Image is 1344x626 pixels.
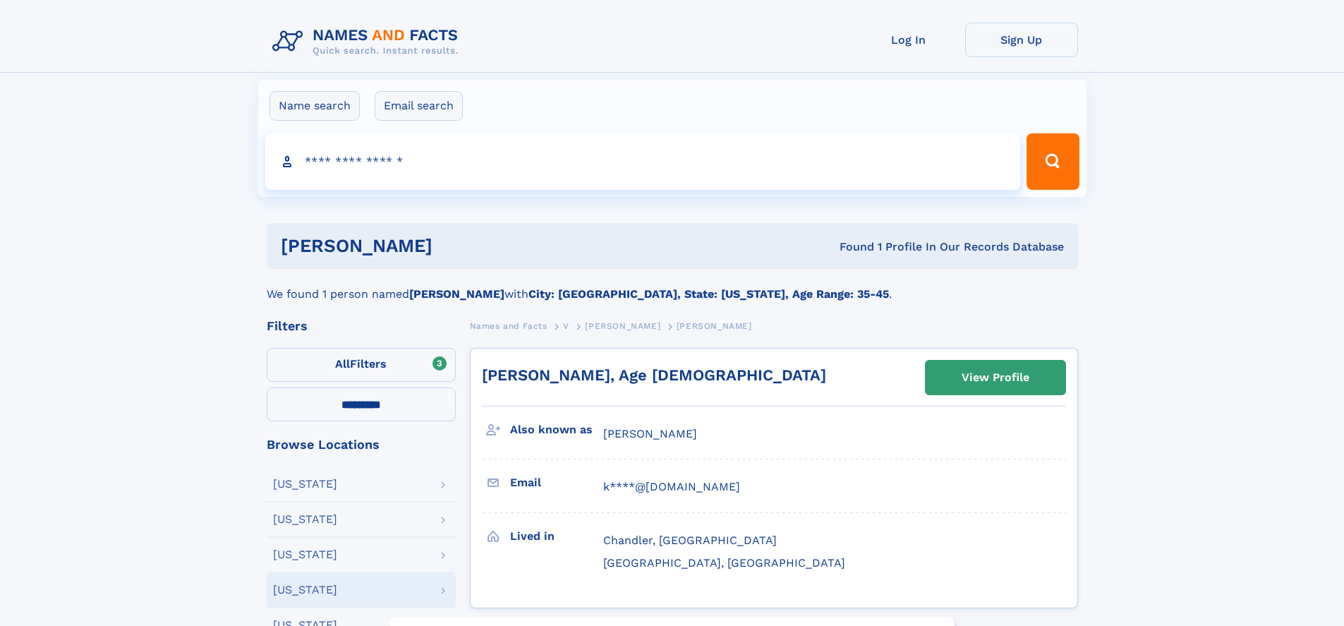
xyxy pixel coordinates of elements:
div: Found 1 Profile In Our Records Database [636,239,1064,255]
b: [PERSON_NAME] [409,287,504,301]
span: [PERSON_NAME] [585,321,660,331]
span: [GEOGRAPHIC_DATA], [GEOGRAPHIC_DATA] [603,556,845,570]
span: Chandler, [GEOGRAPHIC_DATA] [603,534,777,547]
label: Email search [375,91,463,121]
h3: Email [510,471,603,495]
a: V [563,317,569,335]
div: We found 1 person named with . [267,269,1078,303]
div: Filters [267,320,456,332]
span: All [335,357,350,371]
h3: Lived in [510,524,603,548]
div: [US_STATE] [273,549,337,560]
label: Name search [270,91,360,121]
b: City: [GEOGRAPHIC_DATA], State: [US_STATE], Age Range: 35-45 [528,287,889,301]
a: View Profile [926,361,1065,395]
h3: Also known as [510,418,603,442]
a: [PERSON_NAME] [585,317,660,335]
button: Search Button [1027,133,1079,190]
input: search input [265,133,1021,190]
a: Log In [852,23,965,57]
div: [US_STATE] [273,584,337,596]
img: Logo Names and Facts [267,23,470,61]
div: Browse Locations [267,438,456,451]
a: [PERSON_NAME], Age [DEMOGRAPHIC_DATA] [482,366,826,384]
a: Sign Up [965,23,1078,57]
div: [US_STATE] [273,478,337,490]
a: Names and Facts [470,317,547,335]
label: Filters [267,348,456,382]
span: V [563,321,569,331]
span: [PERSON_NAME] [603,427,697,440]
div: View Profile [962,361,1029,394]
span: [PERSON_NAME] [677,321,752,331]
div: [US_STATE] [273,514,337,525]
h1: [PERSON_NAME] [281,237,636,255]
